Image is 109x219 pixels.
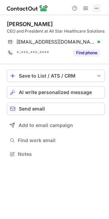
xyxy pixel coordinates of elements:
[16,39,95,45] span: [EMAIL_ADDRESS][DOMAIN_NAME]
[7,136,105,145] button: Find work email
[7,119,105,131] button: Add to email campaign
[19,106,45,112] span: Send email
[18,151,102,157] span: Notes
[7,103,105,115] button: Send email
[7,86,105,99] button: AI write personalized message
[7,4,48,12] img: ContactOut v5.3.10
[19,123,73,128] span: Add to email campaign
[7,28,105,34] div: CEO and President at All Star Healthcare Solutions
[19,90,92,95] span: AI write personalized message
[7,21,53,27] div: [PERSON_NAME]
[73,49,100,56] button: Reveal Button
[7,70,105,82] button: save-profile-one-click
[19,73,93,79] div: Save to List / ATS / CRM
[18,137,102,143] span: Find work email
[7,149,105,159] button: Notes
